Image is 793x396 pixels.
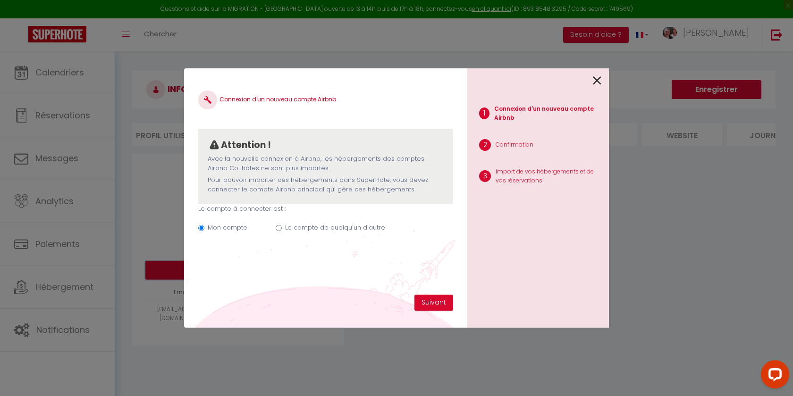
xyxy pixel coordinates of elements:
[479,139,491,151] span: 2
[479,107,489,119] span: 1
[496,167,601,185] p: Import de vos hébergements et de vos réservations
[496,140,533,149] p: Confirmation
[208,223,247,232] label: Mon compte
[221,138,271,152] p: Attention !
[208,175,444,195] p: Pour pouvoir importer ces hébergements dans SuperHote, vous devez connecter le compte Airbnb prin...
[753,356,793,396] iframe: LiveChat chat widget
[414,295,453,311] button: Suivant
[285,223,385,232] label: Le compte de quelqu'un d'autre
[208,154,444,173] p: Avec la nouvelle connexion à Airbnb, les hébergements des comptes Airbnb Co-hôtes ne sont plus im...
[198,204,453,214] p: Le compte à connecter est :
[494,105,601,123] p: Connexion d'un nouveau compte Airbnb
[198,91,453,109] h4: Connexion d'un nouveau compte Airbnb
[479,170,491,182] span: 3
